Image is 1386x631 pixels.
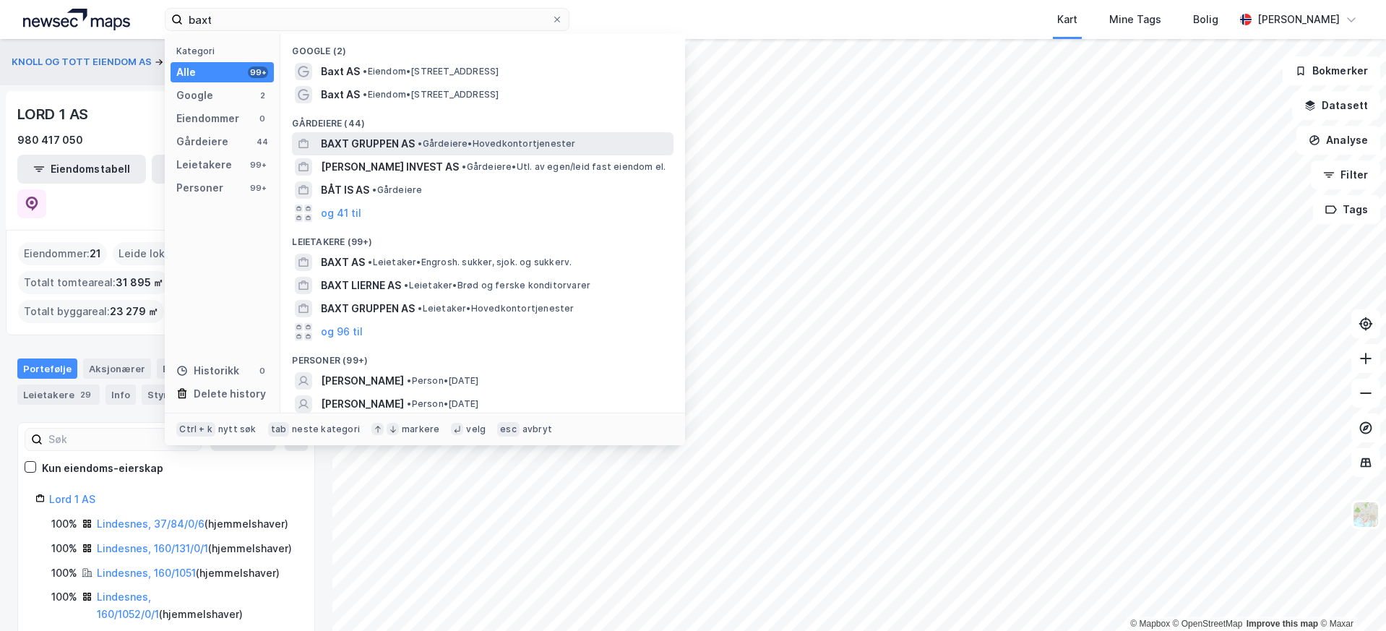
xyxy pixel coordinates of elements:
[321,135,415,153] span: BAXT GRUPPEN AS
[248,66,268,78] div: 99+
[402,424,439,435] div: markere
[183,9,551,30] input: Søk på adresse, matrikkel, gårdeiere, leietakere eller personer
[1130,619,1170,629] a: Mapbox
[368,257,572,268] span: Leietaker • Engrosh. sukker, sjok. og sukkerv.
[51,540,77,557] div: 100%
[321,323,363,340] button: og 96 til
[1057,11,1077,28] div: Kart
[418,138,422,149] span: •
[321,300,415,317] span: BAXT GRUPPEN AS
[97,588,297,623] div: ( hjemmelshaver )
[321,254,365,271] span: BAXT AS
[418,303,422,314] span: •
[194,385,266,403] div: Delete history
[363,89,367,100] span: •
[176,133,228,150] div: Gårdeiere
[176,110,239,127] div: Eiendommer
[1352,501,1379,528] img: Z
[257,365,268,377] div: 0
[176,362,239,379] div: Historikk
[404,280,590,291] span: Leietaker • Brød og ferske konditorvarer
[1257,11,1340,28] div: [PERSON_NAME]
[176,422,215,437] div: Ctrl + k
[83,359,151,379] div: Aksjonærer
[49,493,95,505] a: Lord 1 AS
[17,103,91,126] div: LORD 1 AS
[363,66,499,77] span: Eiendom • [STREET_ADDRESS]
[97,591,159,620] a: Lindesnes, 160/1052/0/1
[407,398,411,409] span: •
[176,156,232,173] div: Leietakere
[522,424,552,435] div: avbryt
[321,63,360,80] span: Baxt AS
[152,155,280,184] button: Leietakertabell
[321,86,360,103] span: Baxt AS
[1311,160,1380,189] button: Filter
[321,395,404,413] span: [PERSON_NAME]
[1283,56,1380,85] button: Bokmerker
[116,274,163,291] span: 31 895 ㎡
[363,66,367,77] span: •
[106,385,136,405] div: Info
[248,182,268,194] div: 99+
[268,422,290,437] div: tab
[97,518,205,530] a: Lindesnes, 37/84/0/6
[142,385,201,405] div: Styret
[51,515,77,533] div: 100%
[407,375,411,386] span: •
[368,257,372,267] span: •
[176,179,223,197] div: Personer
[321,277,401,294] span: BAXT LIERNE AS
[12,55,155,69] button: KNOLL OG TOTT EIENDOM AS
[97,540,292,557] div: ( hjemmelshaver )
[90,245,101,262] span: 21
[1296,126,1380,155] button: Analyse
[42,460,163,477] div: Kun eiendoms-eierskap
[97,565,280,582] div: ( hjemmelshaver )
[18,242,107,265] div: Eiendommer :
[466,424,486,435] div: velg
[418,138,575,150] span: Gårdeiere • Hovedkontortjenester
[17,155,146,184] button: Eiendomstabell
[23,9,130,30] img: logo.a4113a55bc3d86da70a041830d287a7e.svg
[363,89,499,100] span: Eiendom • [STREET_ADDRESS]
[176,46,274,56] div: Kategori
[372,184,422,196] span: Gårdeiere
[110,303,158,320] span: 23 279 ㎡
[18,300,164,323] div: Totalt byggareal :
[418,303,574,314] span: Leietaker • Hovedkontortjenester
[280,106,685,132] div: Gårdeiere (44)
[1313,195,1380,224] button: Tags
[407,398,478,410] span: Person • [DATE]
[462,161,466,172] span: •
[51,588,77,606] div: 100%
[18,271,169,294] div: Totalt tomteareal :
[407,375,478,387] span: Person • [DATE]
[97,542,208,554] a: Lindesnes, 160/131/0/1
[321,181,369,199] span: BÅT IS AS
[280,343,685,369] div: Personer (99+)
[404,280,408,291] span: •
[1314,562,1386,631] div: Kontrollprogram for chat
[280,34,685,60] div: Google (2)
[1314,562,1386,631] iframe: Chat Widget
[97,567,196,579] a: Lindesnes, 160/1051
[113,242,215,265] div: Leide lokasjoner :
[17,359,77,379] div: Portefølje
[257,136,268,147] div: 44
[17,132,83,149] div: 980 417 050
[218,424,257,435] div: nytt søk
[248,159,268,171] div: 99+
[321,158,459,176] span: [PERSON_NAME] INVEST AS
[1109,11,1161,28] div: Mine Tags
[1173,619,1243,629] a: OpenStreetMap
[497,422,520,437] div: esc
[257,113,268,124] div: 0
[77,387,94,402] div: 29
[1247,619,1318,629] a: Improve this map
[462,161,666,173] span: Gårdeiere • Utl. av egen/leid fast eiendom el.
[176,64,196,81] div: Alle
[51,565,77,582] div: 100%
[257,90,268,101] div: 2
[1193,11,1218,28] div: Bolig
